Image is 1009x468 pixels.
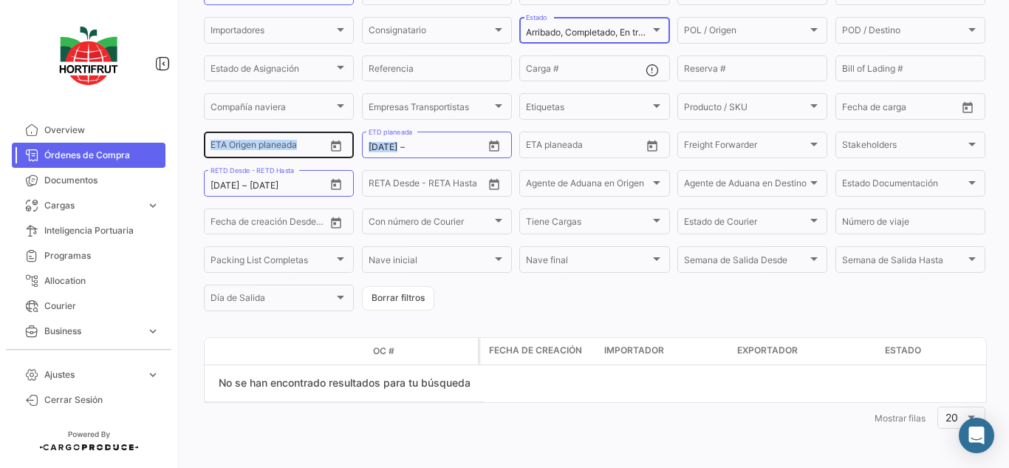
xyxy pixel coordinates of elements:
a: Órdenes de Compra [12,143,165,168]
span: – [400,142,405,152]
span: Importador [604,344,664,357]
datatable-header-cell: Fecha de creación [480,338,598,364]
span: Semana de Salida Desde [684,257,807,268]
span: expand_more [146,199,160,212]
div: Abrir Intercom Messenger [959,418,994,453]
span: Nave inicial [369,257,492,268]
span: OC # [373,345,394,358]
a: Documentos [12,168,165,193]
input: Desde [211,180,239,191]
span: 20 [945,411,958,424]
span: Producto / SKU [684,104,807,114]
datatable-header-cell: OC # [367,339,478,364]
span: Tiene Cargas [526,219,649,229]
input: Hasta [408,142,462,152]
span: – [242,180,247,191]
input: Hasta [247,142,302,152]
button: Open calendar [325,135,347,157]
input: Desde [842,104,869,114]
input: Desde [369,180,395,191]
button: Borrar filtros [362,286,434,311]
span: Consignatario [369,27,492,38]
datatable-header-cell: Exportador [731,338,879,364]
input: Desde [211,142,237,152]
span: Empresas Transportistas [369,104,492,114]
span: Estado de Asignación [211,66,334,76]
span: Stakeholders [842,142,965,152]
a: Allocation [12,268,165,294]
span: Fecha de creación [489,344,582,357]
span: Con número de Courier [369,219,492,229]
span: expand_more [146,325,160,338]
span: Compañía naviera [211,104,334,114]
img: logo-hortifrut.svg [52,18,126,94]
button: Open calendar [325,211,347,234]
button: Open calendar [483,135,505,157]
span: Cerrar Sesión [44,393,160,407]
span: Importadores [211,27,334,38]
span: Estado de Courier [684,219,807,229]
span: Ajustes [44,368,140,381]
span: Inteligencia Portuaria [44,224,160,237]
a: Overview [12,118,165,143]
span: Nave final [526,257,649,268]
span: Programas [44,249,160,262]
input: Hasta [879,104,934,114]
button: Open calendar [325,173,347,195]
span: Freight Forwarder [684,142,807,152]
input: Desde [369,142,397,152]
span: Agente de Aduana en Destino [684,180,807,191]
mat-select-trigger: Arribado, Completado, En tránsito, Carga de Detalles Pendiente [526,27,786,38]
span: Estado Documentación [842,180,965,191]
span: Exportador [737,344,798,357]
span: Documentos [44,174,160,187]
span: Agente de Aduana en Origen [526,180,649,191]
button: Open calendar [483,173,505,195]
span: Día de Salida [211,295,334,305]
span: Etiquetas [526,104,649,114]
input: Hasta [247,219,302,229]
span: Packing List Completas [211,257,334,268]
button: Open calendar [641,135,663,157]
a: Programas [12,243,165,268]
datatable-header-cell: Estado Doc. [271,345,367,357]
div: No se han encontrado resultados para tu búsqueda [205,365,485,402]
span: Cargas [44,199,140,212]
input: Desde [211,219,237,229]
datatable-header-cell: Importador [598,338,731,364]
span: expand_more [146,368,160,381]
span: POL / Origen [684,27,807,38]
a: Inteligencia Portuaria [12,218,165,243]
a: Courier [12,294,165,319]
span: Estado [885,344,921,357]
span: Courier [44,299,160,313]
datatable-header-cell: Modo de Transporte [234,345,271,357]
input: Hasta [250,180,304,191]
span: Overview [44,123,160,137]
span: Mostrar filas [875,413,926,424]
input: Hasta [406,180,460,191]
input: Hasta [563,142,618,152]
span: POD / Destino [842,27,965,38]
button: Open calendar [957,96,979,118]
input: Desde [526,142,553,152]
span: Business [44,325,140,338]
span: Semana de Salida Hasta [842,257,965,268]
span: Allocation [44,274,160,288]
span: Órdenes de Compra [44,149,160,162]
